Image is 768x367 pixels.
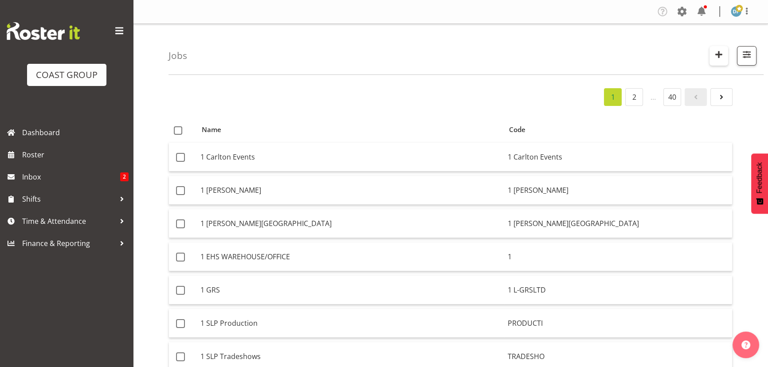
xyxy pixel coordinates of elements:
[741,340,750,349] img: help-xxl-2.png
[504,276,732,305] td: 1 L-GRSLTD
[504,309,732,338] td: PRODUCTI
[737,46,756,66] button: Filter Jobs
[197,276,504,305] td: 1 GRS
[197,309,504,338] td: 1 SLP Production
[509,125,525,135] span: Code
[197,209,504,238] td: 1 [PERSON_NAME][GEOGRAPHIC_DATA]
[22,148,129,161] span: Roster
[22,215,115,228] span: Time & Attendance
[751,153,768,214] button: Feedback - Show survey
[504,209,732,238] td: 1 [PERSON_NAME][GEOGRAPHIC_DATA]
[709,46,728,66] button: Create New Job
[36,68,98,82] div: COAST GROUP
[504,242,732,271] td: 1
[504,143,732,172] td: 1 Carlton Events
[197,176,504,205] td: 1 [PERSON_NAME]
[731,6,741,17] img: david-forte1134.jpg
[504,176,732,205] td: 1 [PERSON_NAME]
[663,88,681,106] a: 40
[197,242,504,271] td: 1 EHS WAREHOUSE/OFFICE
[120,172,129,181] span: 2
[7,22,80,40] img: Rosterit website logo
[22,237,115,250] span: Finance & Reporting
[202,125,221,135] span: Name
[625,88,643,106] a: 2
[168,51,187,61] h4: Jobs
[22,192,115,206] span: Shifts
[197,143,504,172] td: 1 Carlton Events
[22,126,129,139] span: Dashboard
[756,162,764,193] span: Feedback
[22,170,120,183] span: Inbox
